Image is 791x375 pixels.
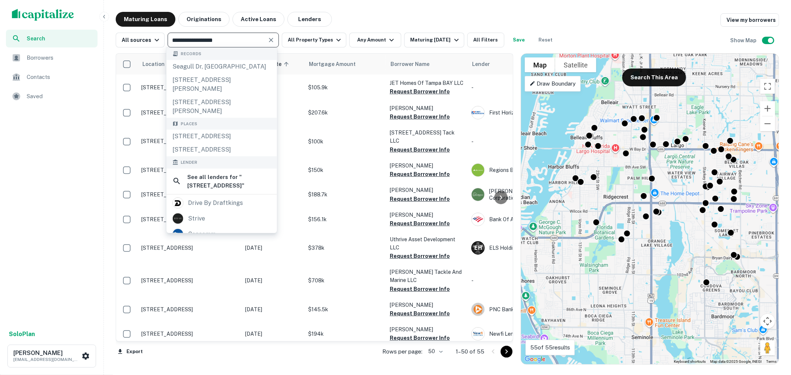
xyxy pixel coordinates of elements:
[472,164,484,176] img: picture
[308,305,382,313] p: $145.5k
[167,226,277,242] a: seacomm
[12,9,74,21] img: capitalize-logo.png
[142,60,165,69] span: Location
[122,36,161,44] div: All sources
[471,241,583,255] div: ELS Holdings LLC
[471,303,583,316] div: PNC Bank National Association
[167,195,277,211] a: drive by draftkings
[472,213,484,226] img: picture
[173,198,183,208] img: picture
[141,331,238,337] p: [STREET_ADDRESS]
[141,245,238,251] p: [STREET_ADDRESS]
[472,106,484,119] img: picture
[141,277,238,284] p: [STREET_ADDRESS]
[181,120,197,127] span: Places
[181,51,201,57] span: Records
[141,216,238,223] p: [STREET_ADDRESS]
[9,330,35,339] a: SoloPlan
[27,73,93,82] span: Contacts
[390,129,464,145] p: [STREET_ADDRESS] Tack LLC
[167,143,277,156] div: [STREET_ADDRESS]
[521,54,779,364] div: 0 0
[308,215,382,223] p: $156.1k
[555,57,596,72] button: Show satellite imagery
[6,87,98,105] a: Saved
[167,73,277,95] div: [STREET_ADDRESS][PERSON_NAME]
[178,12,230,27] button: Originations
[471,163,583,177] div: Regions Bank
[507,33,531,47] button: Save your search to get updates of matches that match your search criteria.
[349,33,401,47] button: Any Amount
[622,69,686,86] button: Search This Area
[471,137,583,146] p: -
[390,309,450,318] button: Request Borrower Info
[530,79,576,88] p: Draw Boundary
[534,33,558,47] button: Reset
[188,229,216,240] div: seacomm
[390,170,450,179] button: Request Borrower Info
[710,359,762,364] span: Map data ©2025 Google, INEGI
[116,33,165,47] button: All sources
[282,33,346,47] button: All Property Types
[390,112,450,121] button: Request Borrower Info
[390,285,450,293] button: Request Borrower Info
[245,330,301,338] p: [DATE]
[141,167,238,173] p: [STREET_ADDRESS]
[523,355,547,364] img: Google
[390,219,450,228] button: Request Borrower Info
[523,355,547,364] a: Open this area in Google Maps (opens a new window)
[472,303,484,316] img: picture
[390,235,464,252] p: Uthrive Asset Development LLC
[760,314,775,329] button: Map camera controls
[471,327,583,341] div: Newfi Lending
[245,244,301,252] p: [DATE]
[6,49,98,67] a: Borrowers
[530,343,570,352] p: 55 of 55 results
[382,347,422,356] p: Rows per page:
[390,79,464,87] p: JET Homes Of Tampa BAY LLC
[13,356,80,363] p: [EMAIL_ADDRESS][DOMAIN_NAME]
[141,109,238,116] p: [STREET_ADDRESS][PERSON_NAME]
[6,68,98,86] a: Contacts
[425,346,444,357] div: 50
[390,325,464,333] p: [PERSON_NAME]
[116,12,175,27] button: Maturing Loans
[308,109,382,117] p: $207.6k
[390,211,464,219] p: [PERSON_NAME]
[730,36,758,44] h6: Show Map
[308,276,382,285] p: $708k
[233,12,284,27] button: Active Loans
[410,36,461,44] div: Maturing [DATE]
[390,268,464,284] p: [PERSON_NAME] Tackle And Marine LLC
[6,30,98,47] a: Search
[7,345,96,368] button: [PERSON_NAME][EMAIL_ADDRESS][DOMAIN_NAME]
[456,347,484,356] p: 1–50 of 55
[167,211,277,226] a: strive
[760,101,775,116] button: Zoom in
[390,301,464,309] p: [PERSON_NAME]
[472,60,490,69] span: Lender
[390,87,450,96] button: Request Borrower Info
[471,213,583,226] div: Bank Of America
[754,316,791,351] iframe: Chat Widget
[472,188,484,201] img: picture
[308,190,382,199] p: $188.7k
[141,191,238,198] p: [STREET_ADDRESS]
[471,83,583,92] p: -
[167,95,277,117] div: [STREET_ADDRESS][PERSON_NAME]
[390,104,464,112] p: [PERSON_NAME]
[390,162,464,170] p: [PERSON_NAME]
[471,106,583,119] div: First Horizon Bank
[116,346,145,357] button: Export
[766,359,777,364] a: Terms (opens in new tab)
[27,92,93,101] span: Saved
[390,333,450,342] button: Request Borrower Info
[674,359,706,364] button: Keyboard shortcuts
[308,137,382,146] p: $100k
[27,34,93,43] span: Search
[525,57,555,72] button: Show street map
[173,229,183,239] img: picture
[390,60,429,69] span: Borrower Name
